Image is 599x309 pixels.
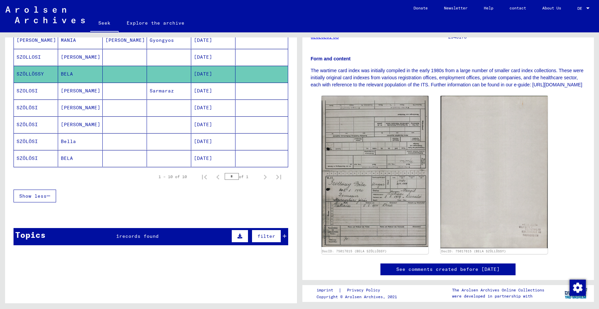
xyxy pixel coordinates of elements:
[342,287,388,294] a: Privacy Policy
[61,54,100,60] font: [PERSON_NAME]
[61,105,100,111] font: [PERSON_NAME]
[17,105,38,111] font: SZÖLÖSI
[211,170,225,184] button: Previous page
[577,6,582,11] font: DE
[509,5,526,10] font: contact
[194,71,212,77] font: [DATE]
[105,37,145,43] font: [PERSON_NAME]
[119,15,193,31] a: Explore the archive
[444,5,468,10] font: Newsletter
[61,37,76,43] font: MANIA
[61,121,100,128] font: [PERSON_NAME]
[116,233,119,239] font: 1
[484,5,493,10] font: Help
[150,88,174,94] font: Sarmaraz
[194,37,212,43] font: [DATE]
[396,266,500,272] font: See comments created before [DATE]
[258,170,272,184] button: Next page
[441,96,548,248] img: 002.jpg
[15,230,46,240] font: Topics
[150,37,174,43] font: Gyongyos
[452,287,544,292] font: The Arolsen Archives Online Collections
[542,5,561,10] font: About Us
[257,233,275,239] font: filter
[119,233,159,239] font: records found
[127,20,184,26] font: Explore the archive
[239,174,248,179] font: of 1
[563,285,589,302] img: yv_logo.png
[90,15,119,32] a: Seek
[98,20,110,26] font: Seek
[19,193,47,199] font: Show less
[452,293,532,299] font: were developed in partnership with
[317,287,339,294] a: imprint
[194,88,212,94] font: [DATE]
[17,138,38,144] font: SZÖLÖSI
[317,294,397,299] font: Copyright © Arolsen Archives, 2021
[61,155,73,161] font: BELA
[252,230,281,243] button: filter
[322,249,387,253] a: DocID: 75017615 (BELA SZÖLLÖSSY)
[317,287,333,292] font: imprint
[194,155,212,161] font: [DATE]
[194,54,212,60] font: [DATE]
[17,121,38,128] font: SZÖLÖSI
[311,68,583,87] font: The wartime card index was initially compiled in the early 1980s from a large number of smaller c...
[61,88,100,94] font: [PERSON_NAME]
[311,56,351,61] font: Form and content
[14,190,56,202] button: Show less
[61,71,73,77] font: BELA
[17,37,56,43] font: [PERSON_NAME]
[272,170,285,184] button: Last page
[17,155,38,161] font: SZÖLÖSI
[339,287,342,293] font: |
[194,121,212,128] font: [DATE]
[17,71,44,77] font: SZÖLLÖSSY
[17,88,38,94] font: SZOLOSI
[5,6,85,23] img: Arolsen_neg.svg
[347,287,380,292] font: Privacy Policy
[194,138,212,144] font: [DATE]
[194,105,212,111] font: [DATE]
[158,174,187,179] font: 1 – 10 of 10
[198,170,211,184] button: First page
[441,249,506,253] a: DocID: 75017615 (BELA SZÖLLÖSSY)
[414,5,428,10] font: Donate
[17,54,41,60] font: SZOLLOSI
[61,138,76,144] font: Bella
[396,266,500,273] a: See comments created before [DATE]
[570,280,586,296] img: Change consent
[322,96,429,247] img: 001.jpg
